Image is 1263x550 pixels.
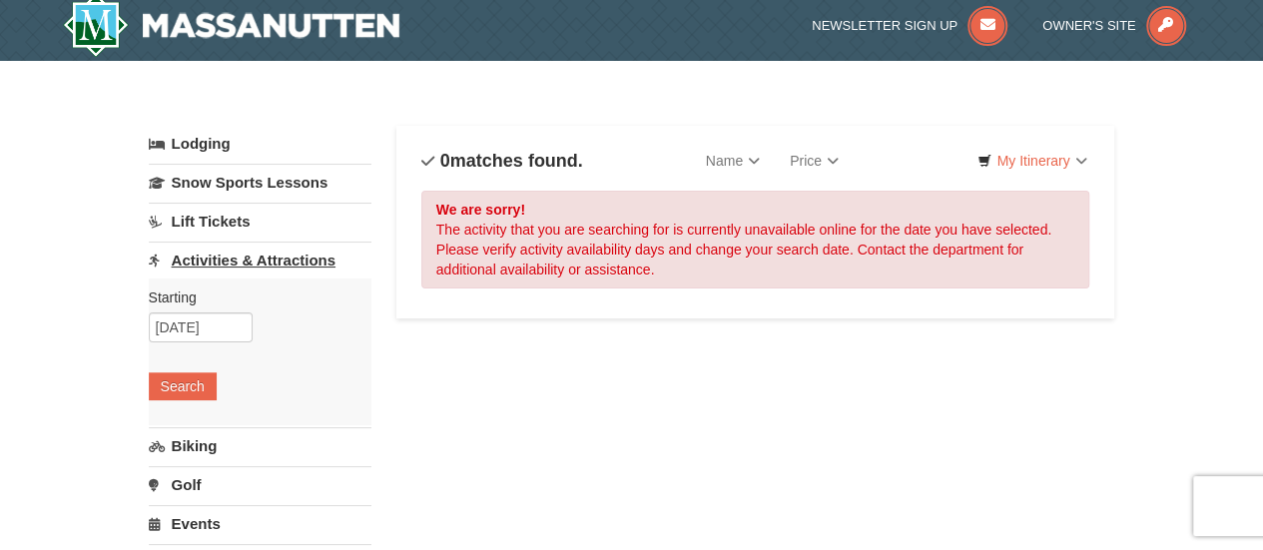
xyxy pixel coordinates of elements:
a: Owner's Site [1042,18,1186,33]
span: 0 [440,151,450,171]
div: The activity that you are searching for is currently unavailable online for the date you have sel... [421,191,1090,288]
h4: matches found. [421,151,583,171]
a: Lodging [149,126,371,162]
a: Activities & Attractions [149,242,371,278]
a: Events [149,505,371,542]
label: Starting [149,287,356,307]
a: Lift Tickets [149,203,371,240]
a: Snow Sports Lessons [149,164,371,201]
a: Price [775,141,854,181]
a: Name [691,141,775,181]
a: Newsletter Sign Up [812,18,1007,33]
span: Newsletter Sign Up [812,18,957,33]
a: My Itinerary [964,146,1099,176]
span: Owner's Site [1042,18,1136,33]
a: Golf [149,466,371,503]
a: Biking [149,427,371,464]
strong: We are sorry! [436,202,525,218]
button: Search [149,372,217,400]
